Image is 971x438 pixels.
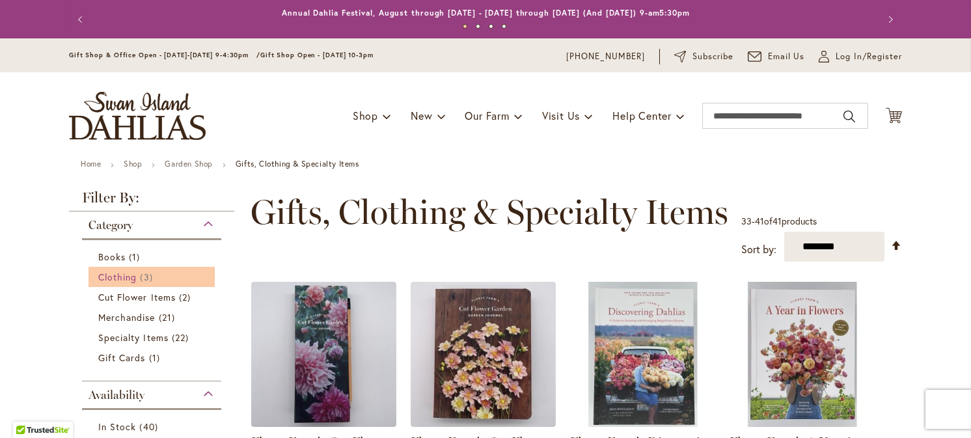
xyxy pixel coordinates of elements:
span: 33 [741,215,752,227]
a: Clothing [98,270,208,284]
a: Floret Farm's Cut Flower Garden List Ledger - FRONT [251,417,396,430]
img: Floret Farm's A Year in Flowers Book [730,282,875,427]
span: 1 [149,351,163,364]
span: Merchandise [98,311,156,323]
button: 2 of 4 [476,24,480,29]
span: Gift Cards [98,351,146,364]
a: Books [98,250,208,264]
span: 41 [773,215,782,227]
a: Specialty Items [98,331,208,344]
span: 41 [755,215,764,227]
a: Log In/Register [819,50,902,63]
img: Floret Farm's Cut Flower Garden List Ledger - FRONT [251,282,396,427]
span: Visit Us [542,109,580,122]
span: Our Farm [465,109,509,122]
span: Gift Shop Open - [DATE] 10-3pm [260,51,374,59]
a: Subscribe [674,50,733,63]
a: Floret Farm's Cut Flower Garden - Garden Journal - FRONT [411,417,556,430]
a: Garden Shop [165,159,213,169]
span: 21 [159,310,178,324]
span: Log In/Register [836,50,902,63]
span: 1 [129,250,143,264]
span: In Stock [98,420,136,433]
span: Subscribe [692,50,733,63]
span: Help Center [612,109,672,122]
label: Sort by: [741,238,776,262]
button: 1 of 4 [463,24,467,29]
span: Shop [353,109,378,122]
button: 4 of 4 [502,24,506,29]
span: Specialty Items [98,331,169,344]
span: Cut Flower Items [98,291,176,303]
span: Gift Shop & Office Open - [DATE]-[DATE] 9-4:30pm / [69,51,260,59]
p: - of products [741,211,817,232]
span: Email Us [768,50,805,63]
iframe: Launch Accessibility Center [10,392,46,428]
img: Floret Farm's Cut Flower Garden - Garden Journal - FRONT [411,282,556,427]
span: Gifts, Clothing & Specialty Items [251,193,728,232]
span: 40 [139,420,161,433]
a: store logo [69,92,206,140]
img: Floret Farm's Discovering Dahlias Book [570,282,715,427]
button: Next [876,7,902,33]
span: Category [89,218,133,232]
a: [PHONE_NUMBER] [566,50,645,63]
span: New [411,109,432,122]
a: Floret Farm's A Year in Flowers Book [730,417,875,430]
a: In Stock 40 [98,420,208,433]
span: 2 [179,290,194,304]
span: 22 [172,331,192,344]
span: Books [98,251,126,263]
a: Gift Cards [98,351,208,364]
a: Merchandise [98,310,208,324]
span: Availability [89,388,144,402]
strong: Gifts, Clothing & Specialty Items [236,159,359,169]
a: Home [81,159,101,169]
span: 3 [140,270,156,284]
a: Floret Farm's Discovering Dahlias Book [570,417,715,430]
a: Shop [124,159,142,169]
span: Clothing [98,271,137,283]
button: Previous [69,7,95,33]
a: Cut Flower Items [98,290,208,304]
a: Email Us [748,50,805,63]
button: 3 of 4 [489,24,493,29]
strong: Filter By: [69,191,234,212]
a: Annual Dahlia Festival, August through [DATE] - [DATE] through [DATE] (And [DATE]) 9-am5:30pm [282,8,690,18]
